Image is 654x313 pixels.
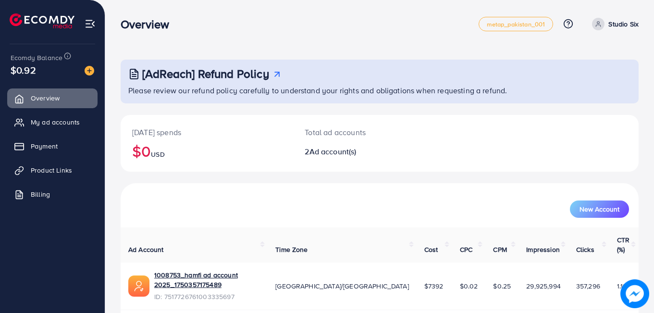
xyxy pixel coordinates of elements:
[7,185,98,204] a: Billing
[31,189,50,199] span: Billing
[275,245,308,254] span: Time Zone
[576,281,600,291] span: 357,296
[85,18,96,29] img: menu
[142,67,269,81] h3: [AdReach] Refund Policy
[31,93,60,103] span: Overview
[7,113,98,132] a: My ad accounts
[85,66,94,75] img: image
[617,235,629,254] span: CTR (%)
[460,245,472,254] span: CPC
[132,142,282,160] h2: $0
[493,281,511,291] span: $0.25
[154,292,260,301] span: ID: 7517726761003335697
[526,281,561,291] span: 29,925,994
[11,63,36,77] span: $0.92
[460,281,478,291] span: $0.02
[479,17,554,31] a: metap_pakistan_001
[526,245,560,254] span: Impression
[424,245,438,254] span: Cost
[493,245,506,254] span: CPM
[487,21,545,27] span: metap_pakistan_001
[11,53,62,63] span: Ecomdy Balance
[10,13,74,28] img: logo
[132,126,282,138] p: [DATE] spends
[275,281,409,291] span: [GEOGRAPHIC_DATA]/[GEOGRAPHIC_DATA]
[570,200,629,218] button: New Account
[31,165,72,175] span: Product Links
[154,270,260,290] a: 1008753_hamfi ad account 2025_1750357175489
[309,146,357,157] span: Ad account(s)
[121,17,177,31] h3: Overview
[7,137,98,156] a: Payment
[588,18,639,30] a: Studio Six
[7,161,98,180] a: Product Links
[7,88,98,108] a: Overview
[576,245,594,254] span: Clicks
[128,275,149,297] img: ic-ads-acc.e4c84228.svg
[617,281,627,291] span: 1.19
[31,117,80,127] span: My ad accounts
[620,279,649,308] img: image
[305,126,411,138] p: Total ad accounts
[128,245,164,254] span: Ad Account
[580,206,619,213] span: New Account
[128,85,633,96] p: Please review our refund policy carefully to understand your rights and obligations when requesti...
[31,141,58,151] span: Payment
[608,18,639,30] p: Studio Six
[151,150,164,159] span: USD
[305,147,411,156] h2: 2
[424,281,444,291] span: $7392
